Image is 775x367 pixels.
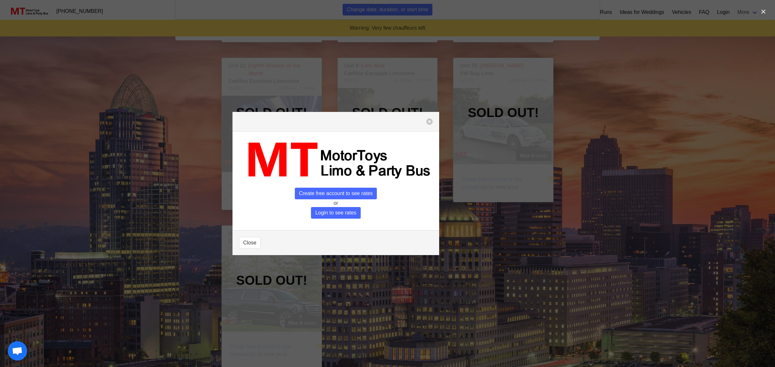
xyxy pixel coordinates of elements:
p: or [239,199,433,207]
span: Create free account to see rates [295,188,377,199]
div: Open chat [8,341,27,361]
span: Login to see rates [311,207,360,219]
span: Close [243,239,256,247]
button: Close [239,237,261,249]
img: MT_logo_name.png [239,138,433,182]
